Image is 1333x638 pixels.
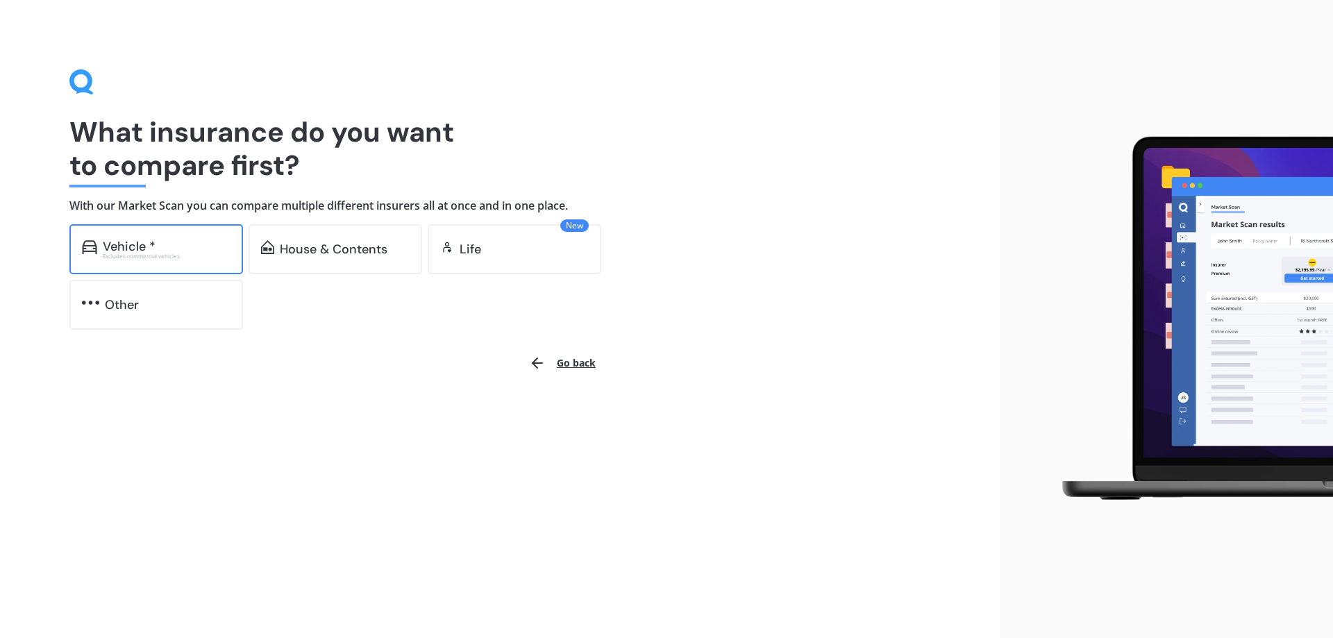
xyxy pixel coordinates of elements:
[103,240,156,253] div: Vehicle *
[560,219,589,232] span: New
[280,242,387,256] div: House & Contents
[440,240,454,254] img: life.f720d6a2d7cdcd3ad642.svg
[69,199,930,213] h4: With our Market Scan you can compare multiple different insurers all at once and in one place.
[521,346,604,380] button: Go back
[460,242,481,256] div: Life
[261,240,274,254] img: home-and-contents.b802091223b8502ef2dd.svg
[1042,128,1333,510] img: laptop.webp
[82,240,97,254] img: car.f15378c7a67c060ca3f3.svg
[69,115,930,182] h1: What insurance do you want to compare first?
[105,298,139,312] div: Other
[82,296,99,310] img: other.81dba5aafe580aa69f38.svg
[103,253,230,259] div: Excludes commercial vehicles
